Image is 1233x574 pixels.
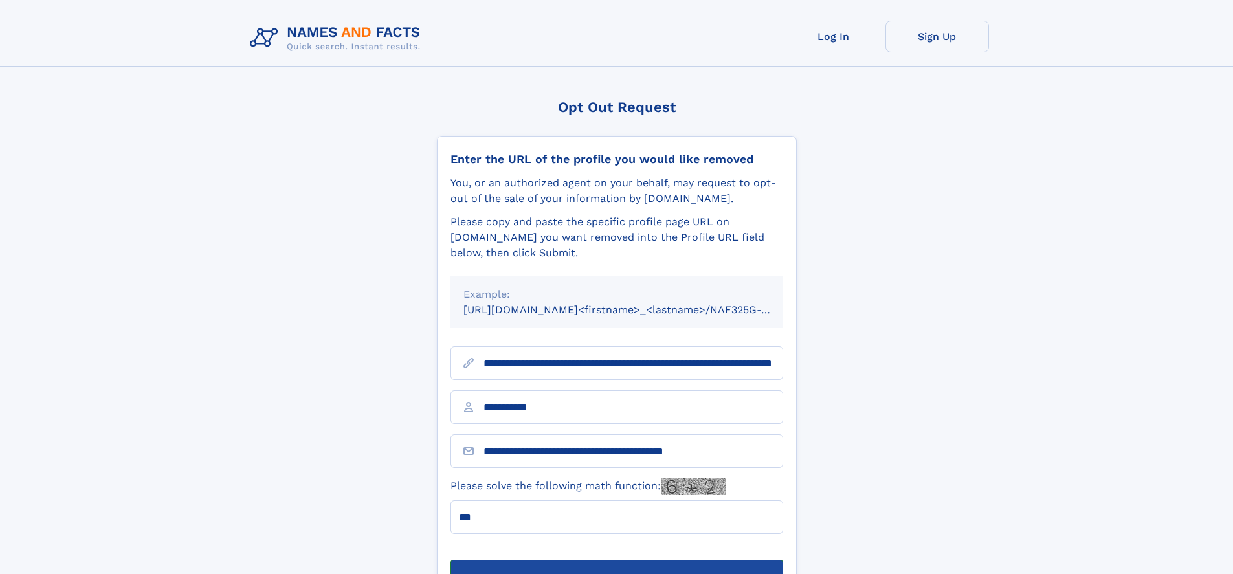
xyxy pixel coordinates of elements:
[782,21,885,52] a: Log In
[463,287,770,302] div: Example:
[450,478,726,495] label: Please solve the following math function:
[245,21,431,56] img: Logo Names and Facts
[463,304,808,316] small: [URL][DOMAIN_NAME]<firstname>_<lastname>/NAF325G-xxxxxxxx
[437,99,797,115] div: Opt Out Request
[450,175,783,206] div: You, or an authorized agent on your behalf, may request to opt-out of the sale of your informatio...
[450,152,783,166] div: Enter the URL of the profile you would like removed
[885,21,989,52] a: Sign Up
[450,214,783,261] div: Please copy and paste the specific profile page URL on [DOMAIN_NAME] you want removed into the Pr...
